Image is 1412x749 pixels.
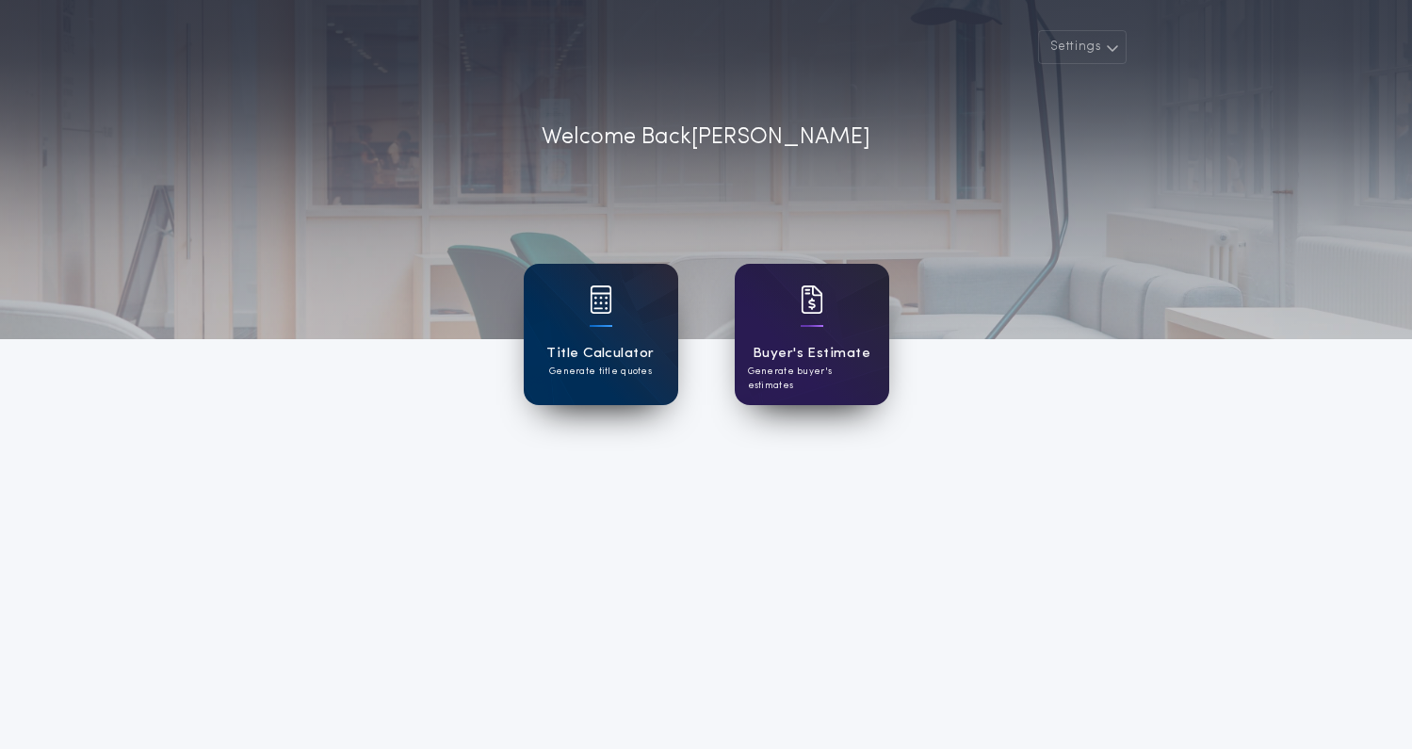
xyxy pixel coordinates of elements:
[801,285,823,314] img: card icon
[590,285,612,314] img: card icon
[753,343,870,365] h1: Buyer's Estimate
[748,365,876,393] p: Generate buyer's estimates
[546,343,654,365] h1: Title Calculator
[549,365,652,379] p: Generate title quotes
[542,121,870,155] p: Welcome Back [PERSON_NAME]
[1038,30,1127,64] button: Settings
[735,264,889,405] a: card iconBuyer's EstimateGenerate buyer's estimates
[524,264,678,405] a: card iconTitle CalculatorGenerate title quotes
